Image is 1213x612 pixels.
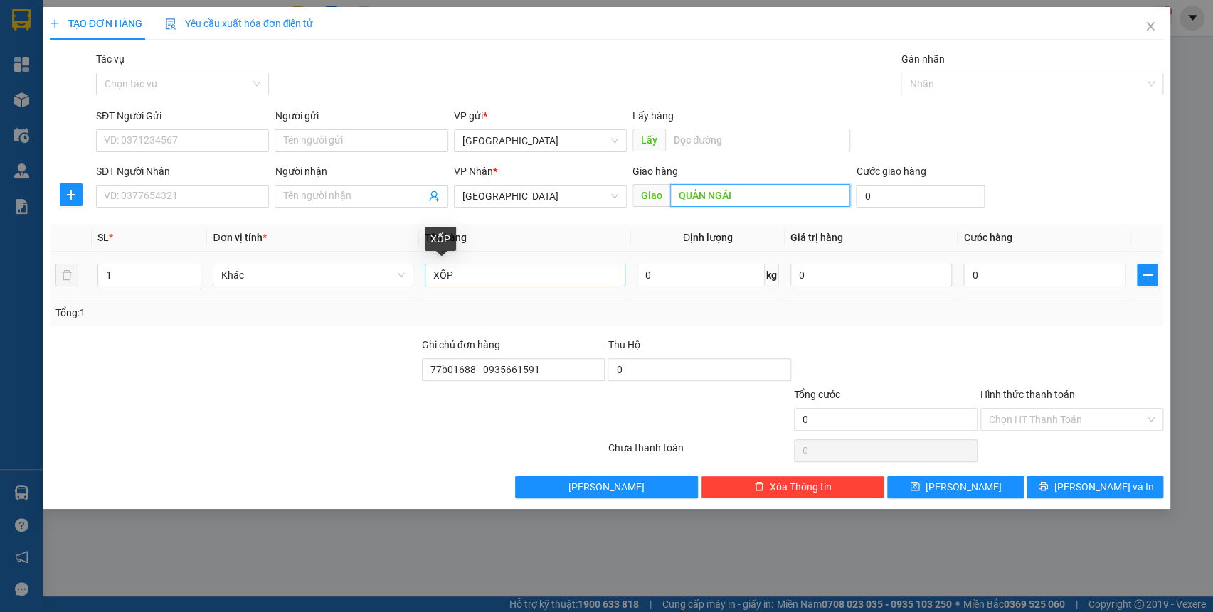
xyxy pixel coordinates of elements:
[428,190,440,202] span: user-add
[754,481,764,493] span: delete
[422,339,500,350] label: Ghi chú đơn hàng
[462,186,618,207] span: Đà Nẵng
[770,479,832,495] span: Xóa Thông tin
[980,389,1075,400] label: Hình thức thanh toán
[213,232,266,243] span: Đơn vị tính
[165,18,176,30] img: icon
[275,163,447,179] div: Người nhận
[50,18,60,28] span: plus
[683,232,733,243] span: Định lượng
[96,108,269,124] div: SĐT Người Gửi
[608,339,640,350] span: Thu Hộ
[1054,479,1153,495] span: [PERSON_NAME] và In
[96,53,125,65] label: Tác vụ
[1027,476,1163,498] button: printer[PERSON_NAME] và In
[790,264,952,286] input: 0
[632,166,678,177] span: Giao hàng
[5,95,38,105] strong: Địa chỉ:
[60,183,83,206] button: plus
[5,55,194,76] span: [GEOGRAPHIC_DATA], P. [GEOGRAPHIC_DATA], [GEOGRAPHIC_DATA]
[425,264,625,286] input: VD: Bàn, Ghế
[5,95,198,116] span: [STREET_ADDRESS][PERSON_NAME] An Khê, [GEOGRAPHIC_DATA]
[165,18,314,29] span: Yêu cầu xuất hóa đơn điện tử
[568,479,645,495] span: [PERSON_NAME]
[1145,21,1156,32] span: close
[515,476,699,498] button: [PERSON_NAME]
[5,82,205,92] strong: Văn phòng đại diện – CN [GEOGRAPHIC_DATA]
[910,481,920,493] span: save
[887,476,1024,498] button: save[PERSON_NAME]
[901,53,944,65] label: Gán nhãn
[60,189,82,200] span: plus
[66,7,147,21] strong: CÔNG TY TNHH
[632,184,670,207] span: Giao
[765,264,779,286] span: kg
[96,163,269,179] div: SĐT Người Nhận
[665,129,850,151] input: Dọc đường
[97,232,109,243] span: SL
[5,55,38,65] strong: Địa chỉ:
[632,110,674,122] span: Lấy hàng
[790,232,843,243] span: Giá trị hàng
[1038,481,1048,493] span: printer
[1138,269,1157,281] span: plus
[794,389,840,400] span: Tổng cước
[606,440,793,465] div: Chưa thanh toán
[5,42,68,53] strong: Trụ sở Công ty
[275,108,447,124] div: Người gửi
[701,476,884,498] button: deleteXóa Thông tin
[425,227,456,251] div: XỐP
[963,232,1012,243] span: Cước hàng
[454,166,493,177] span: VP Nhận
[1137,264,1158,286] button: plus
[1130,7,1170,47] button: Close
[55,305,469,321] div: Tổng: 1
[632,129,665,151] span: Lấy
[50,18,142,29] span: TẠO ĐƠN HÀNG
[856,185,985,208] input: Cước giao hàng
[462,130,618,151] span: Bình Định
[856,166,926,177] label: Cước giao hàng
[454,108,627,124] div: VP gửi
[221,264,405,286] span: Khác
[422,358,605,381] input: Ghi chú đơn hàng
[46,23,167,36] strong: VẬN TẢI Ô TÔ KIM LIÊN
[55,264,78,286] button: delete
[670,184,850,207] input: Dọc đường
[926,479,1002,495] span: [PERSON_NAME]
